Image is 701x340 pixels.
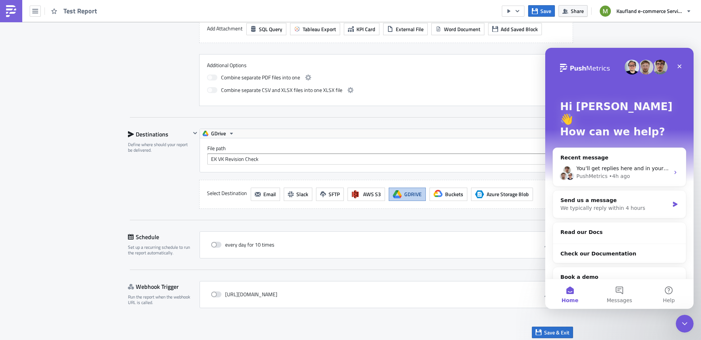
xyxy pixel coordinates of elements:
[430,188,467,201] button: Buckets
[259,25,282,33] span: SQL Query
[246,23,286,35] button: SQL Query
[128,294,195,306] div: Run the report when the webhook URL is called.
[211,239,274,250] div: every day for 10 times
[404,190,422,198] span: GDRIVE
[128,129,191,140] div: Destinations
[221,86,342,95] span: Combine separate CSV and XLSX files into one XLSX file
[99,231,148,261] button: Help
[128,244,195,256] div: Set up a recurring schedule to run the report automatically.
[528,5,555,17] button: Save
[445,190,463,198] span: Buckets
[676,315,694,333] iframe: Intercom live chat
[290,23,340,35] button: Tableau Export
[501,25,538,33] span: Add Saved Block
[128,142,191,153] div: Define where should your report be delivered.
[49,231,99,261] button: Messages
[532,327,573,338] button: Save & Exit
[487,190,529,198] span: Azure Storage Blob
[356,25,375,33] span: KPI Card
[7,142,141,171] div: Send us a messageWe typically reply within 4 hours
[15,181,133,188] h2: Read our Docs
[616,7,683,15] span: Kaufland e-commerce Services GmbH & Co. KG
[540,239,565,251] button: Edit
[263,190,276,198] span: Email
[475,190,484,199] span: Azure Storage Blob
[207,23,243,34] label: Add Attachment
[389,188,426,201] button: GDRIVE
[396,25,424,33] span: External File
[15,156,124,164] div: We typically reply within 4 hours
[5,5,17,17] img: PushMetrics
[545,48,694,309] iframe: Intercom live chat
[431,23,484,35] button: Word Document
[200,129,237,138] button: GDrive
[15,225,133,233] h2: Book a demo
[128,12,141,25] div: Close
[303,25,336,33] span: Tableau Export
[31,118,337,123] span: You’ll get replies here and in your email: ✉️ [EMAIL_ADDRESS][DOMAIN_NAME] Our usual reply time 🕒...
[316,188,344,201] button: SFTP
[8,196,141,216] div: Check our Documentation
[191,129,200,138] button: Hide content
[211,129,226,138] span: GDrive
[207,62,565,69] label: Additional Options
[221,73,300,82] span: Combine separate PDF files into one
[344,23,379,35] button: KPI Card
[207,145,565,152] label: File path
[16,250,33,255] span: Home
[296,190,308,198] span: Slack
[559,5,588,17] button: Share
[63,7,98,15] span: Test Report
[444,25,480,33] span: Word Document
[488,23,542,35] button: Add Saved Block
[540,289,565,300] button: Edit
[207,188,247,199] label: Select Destination
[118,250,129,255] span: Help
[31,125,62,132] div: PushMetrics
[64,125,85,132] div: • 4h ago
[348,188,385,201] button: AWS S3
[211,289,277,300] div: [URL][DOMAIN_NAME]
[599,5,612,17] img: Avatar
[363,190,381,198] span: AWS S3
[595,3,695,19] button: Kaufland e-commerce Services GmbH & Co. KG
[128,231,200,242] div: Schedule
[15,202,133,210] div: Check our Documentation
[471,188,533,201] button: Azure Storage BlobAzure Storage Blob
[284,188,312,201] button: Slack
[540,7,551,15] span: Save
[128,281,200,292] div: Webhook Trigger
[571,7,584,15] span: Share
[329,190,340,198] span: SFTP
[62,250,87,255] span: Messages
[251,188,280,201] button: Email
[15,149,124,156] div: Send us a message
[383,23,428,35] button: External File
[544,329,569,336] span: Save & Exit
